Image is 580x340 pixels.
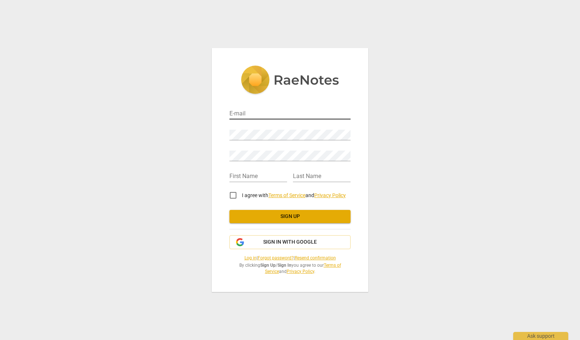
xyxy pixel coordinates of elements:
[229,255,351,261] span: | |
[241,66,339,96] img: 5ac2273c67554f335776073100b6d88f.svg
[260,263,276,268] b: Sign Up
[244,255,257,260] a: Log in
[229,235,351,249] button: Sign in with Google
[258,255,294,260] a: Forgot password?
[287,269,314,274] a: Privacy Policy
[229,262,351,274] span: By clicking / you agree to our and .
[235,213,345,220] span: Sign up
[295,255,336,260] a: Resend confirmation
[314,192,346,198] a: Privacy Policy
[242,192,346,198] span: I agree with and
[265,263,341,274] a: Terms of Service
[513,332,568,340] div: Ask support
[229,210,351,223] button: Sign up
[263,239,317,246] span: Sign in with Google
[268,192,305,198] a: Terms of Service
[278,263,291,268] b: Sign In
